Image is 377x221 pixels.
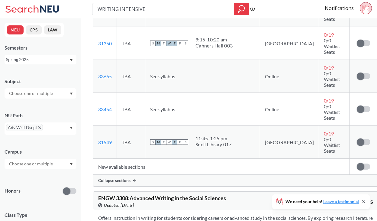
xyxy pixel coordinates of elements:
div: Spring 2025 [6,56,69,63]
span: Adv Writ DscplX to remove pill [6,124,43,131]
td: Online [260,60,319,93]
a: 31549 [98,139,112,145]
span: M [156,41,161,46]
span: See syllabus [150,73,175,79]
span: T [172,139,177,145]
span: 0/0 Waitlist Seats [324,37,340,55]
span: 0 / 19 [324,131,334,136]
div: Campus [5,148,76,155]
span: F [177,139,183,145]
svg: Dropdown arrow [70,163,73,165]
div: Cahners Hall 003 [195,43,233,49]
p: Honors [5,187,21,194]
span: ENGW 3308 : Advanced Writing in the Social Sciences [98,195,226,201]
span: 0/0 Waitlist Seats [324,136,340,154]
input: Class, professor, course number, "phrase" [97,4,230,14]
td: Online [260,93,319,126]
input: Choose one or multiple [6,90,57,97]
span: F [177,41,183,46]
div: NU Path [5,112,76,119]
td: TBA [117,93,145,126]
a: Notifications [325,5,354,11]
span: 0/0 Waitlist Seats [324,70,340,88]
div: Dropdown arrow [5,88,76,99]
div: 11:45 - 1:25 pm [195,135,231,141]
svg: Dropdown arrow [70,93,73,95]
svg: magnifying glass [238,5,245,13]
input: Choose one or multiple [6,160,57,167]
span: S [150,41,156,46]
span: S [183,139,188,145]
span: Class Type [5,212,76,218]
button: CPS [26,25,42,34]
td: TBA [117,60,145,93]
span: See syllabus [150,106,175,112]
span: T [161,41,166,46]
span: 0/0 Waitlist Seats [324,103,340,121]
span: 0 / 19 [324,32,334,37]
div: Dropdown arrow [5,159,76,169]
div: Subject [5,78,76,85]
div: Spring 2025Dropdown arrow [5,55,76,64]
svg: Dropdown arrow [70,59,73,61]
div: Adv Writ DscplX to remove pillDropdown arrow [5,122,76,135]
svg: Dropdown arrow [70,127,73,129]
span: T [161,139,166,145]
a: 33454 [98,106,112,112]
a: 31350 [98,41,112,46]
span: S [150,139,156,145]
button: LAW [44,25,61,34]
div: 9:15 - 10:20 am [195,37,233,43]
td: [GEOGRAPHIC_DATA] [260,27,319,60]
button: NEU [7,25,24,34]
span: W [166,41,172,46]
a: Leave a testimonial [323,199,359,204]
td: New available sections [93,159,350,175]
span: We need your help! [285,200,359,204]
span: Collapse sections [98,178,130,183]
span: T [172,41,177,46]
td: TBA [117,27,145,60]
div: magnifying glass [234,3,249,15]
svg: X to remove pill [38,126,41,129]
span: 0 / 19 [324,65,334,70]
div: Semesters [5,44,76,51]
span: 0 / 19 [324,98,334,103]
span: S [183,41,188,46]
td: TBA [117,126,145,159]
span: M [156,139,161,145]
span: Updated [DATE] [104,202,134,209]
td: [GEOGRAPHIC_DATA] [260,126,319,159]
span: W [166,139,172,145]
a: 33665 [98,73,112,79]
div: Snell Library 017 [195,141,231,148]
